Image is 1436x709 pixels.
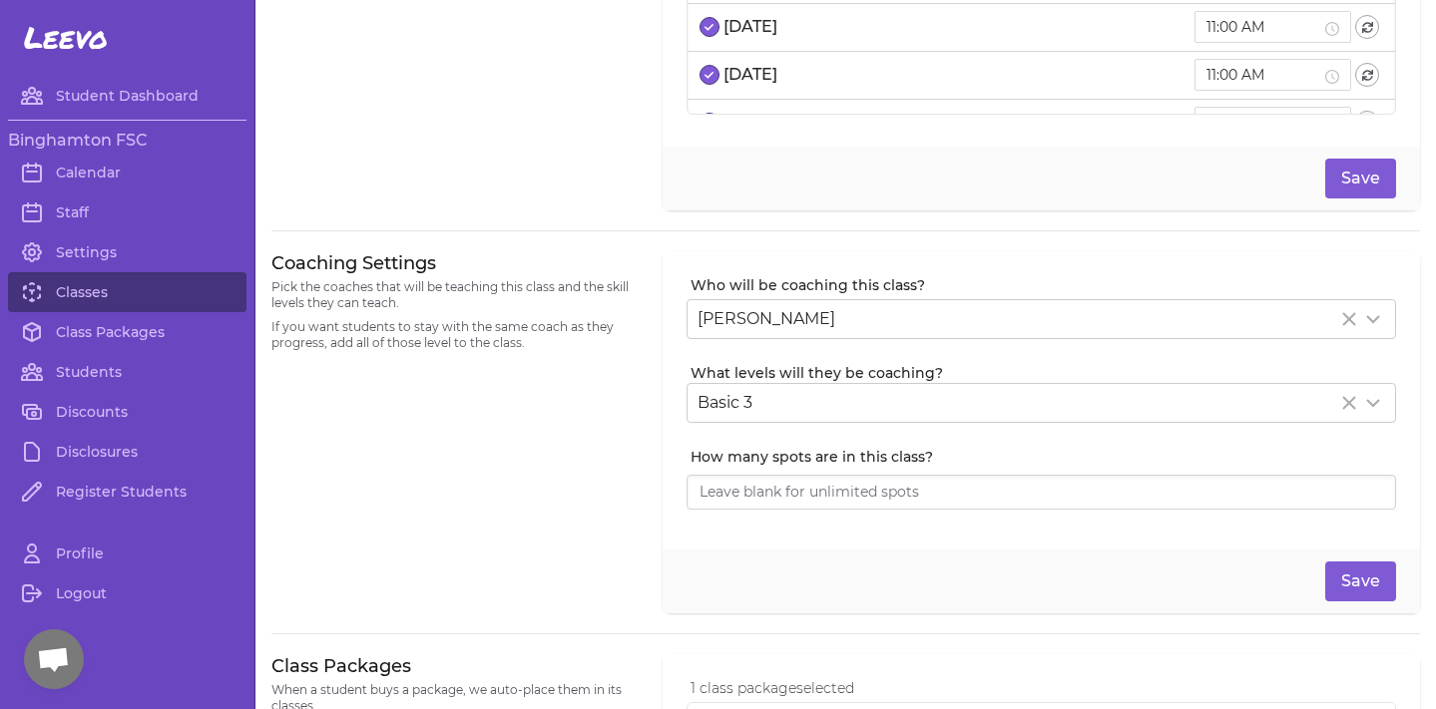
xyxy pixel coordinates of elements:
a: Disclosures [8,432,246,472]
h3: Coaching Settings [271,251,639,275]
a: Staff [8,192,246,232]
a: Students [8,352,246,392]
label: How many spots are in this class? [691,447,1396,467]
a: Profile [8,533,246,573]
button: Clear Selected [1337,391,1361,415]
a: Settings [8,232,246,272]
p: [DATE] [723,15,777,39]
a: Discounts [8,392,246,432]
a: Classes [8,272,246,312]
p: If you want students to stay with the same coach as they progress, add all of those level to the ... [271,319,639,351]
h3: Class Packages [271,654,639,678]
input: 11:00 AM [1206,16,1321,38]
a: Calendar [8,153,246,192]
p: Pick the coaches that will be teaching this class and the skill levels they can teach. [271,279,639,311]
label: What levels will they be coaching? [691,363,1396,383]
label: Who will be coaching this class? [691,275,1396,295]
button: Save [1325,159,1396,198]
div: Open chat [24,629,84,689]
p: [DATE] [723,63,777,87]
a: Logout [8,573,246,613]
a: Student Dashboard [8,76,246,116]
button: select date [700,113,719,133]
input: 11:00 AM [1206,112,1321,134]
p: 1 class package selected [691,678,1396,698]
p: [DATE] [723,111,777,135]
input: Leave blank for unlimited spots [687,475,1396,511]
a: Class Packages [8,312,246,352]
h3: Binghamton FSC [8,129,246,153]
button: select date [700,17,719,37]
button: select date [700,65,719,85]
input: 11:00 AM [1206,64,1321,86]
span: [PERSON_NAME] [698,309,835,328]
button: Clear Selected [1337,307,1361,331]
a: Register Students [8,472,246,512]
span: Leevo [24,20,108,56]
button: Save [1325,561,1396,601]
span: Basic 3 [698,393,752,412]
